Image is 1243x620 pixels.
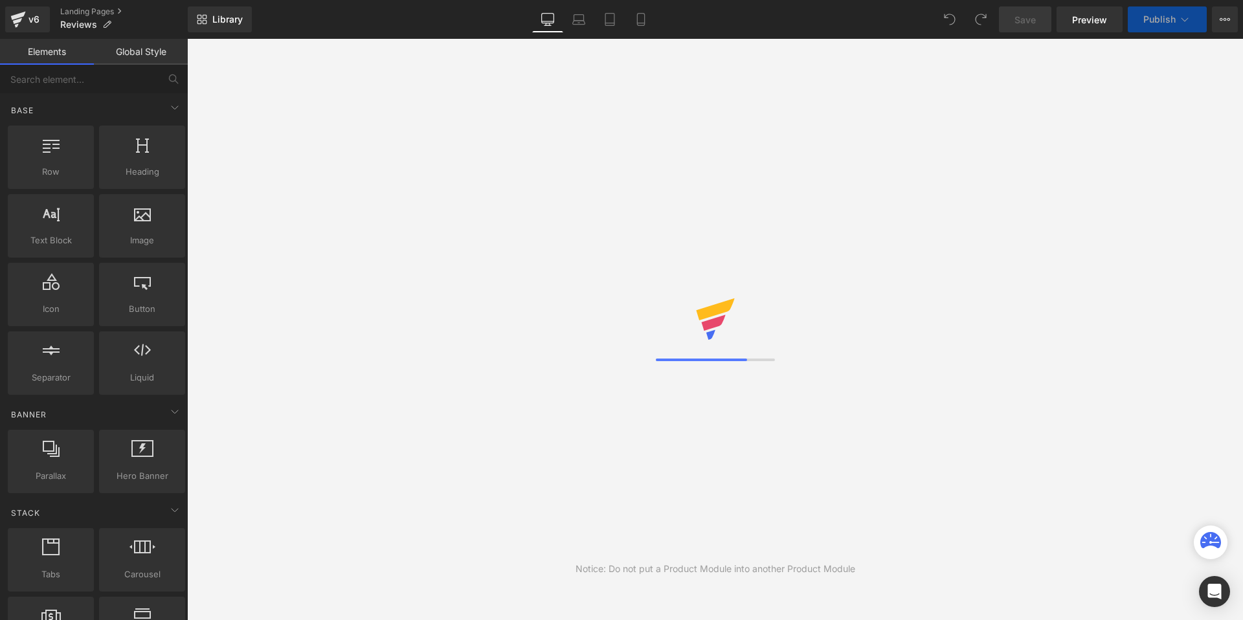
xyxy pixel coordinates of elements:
span: Parallax [12,469,90,483]
span: Base [10,104,35,116]
span: Preview [1072,13,1107,27]
a: Desktop [532,6,563,32]
button: More [1212,6,1238,32]
span: Carousel [103,568,181,581]
a: Tablet [594,6,625,32]
a: New Library [188,6,252,32]
button: Undo [937,6,963,32]
span: Image [103,234,181,247]
div: Open Intercom Messenger [1199,576,1230,607]
div: Notice: Do not put a Product Module into another Product Module [576,562,855,576]
span: Hero Banner [103,469,181,483]
span: Library [212,14,243,25]
a: Preview [1057,6,1123,32]
span: Stack [10,507,41,519]
span: Liquid [103,371,181,384]
a: v6 [5,6,50,32]
span: Separator [12,371,90,384]
span: Button [103,302,181,316]
span: Publish [1143,14,1176,25]
span: Banner [10,408,48,421]
span: Reviews [60,19,97,30]
a: Global Style [94,39,188,65]
a: Landing Pages [60,6,188,17]
span: Heading [103,165,181,179]
span: Icon [12,302,90,316]
div: v6 [26,11,42,28]
span: Row [12,165,90,179]
a: Laptop [563,6,594,32]
a: Mobile [625,6,656,32]
span: Text Block [12,234,90,247]
button: Publish [1128,6,1207,32]
button: Redo [968,6,994,32]
span: Save [1014,13,1036,27]
span: Tabs [12,568,90,581]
